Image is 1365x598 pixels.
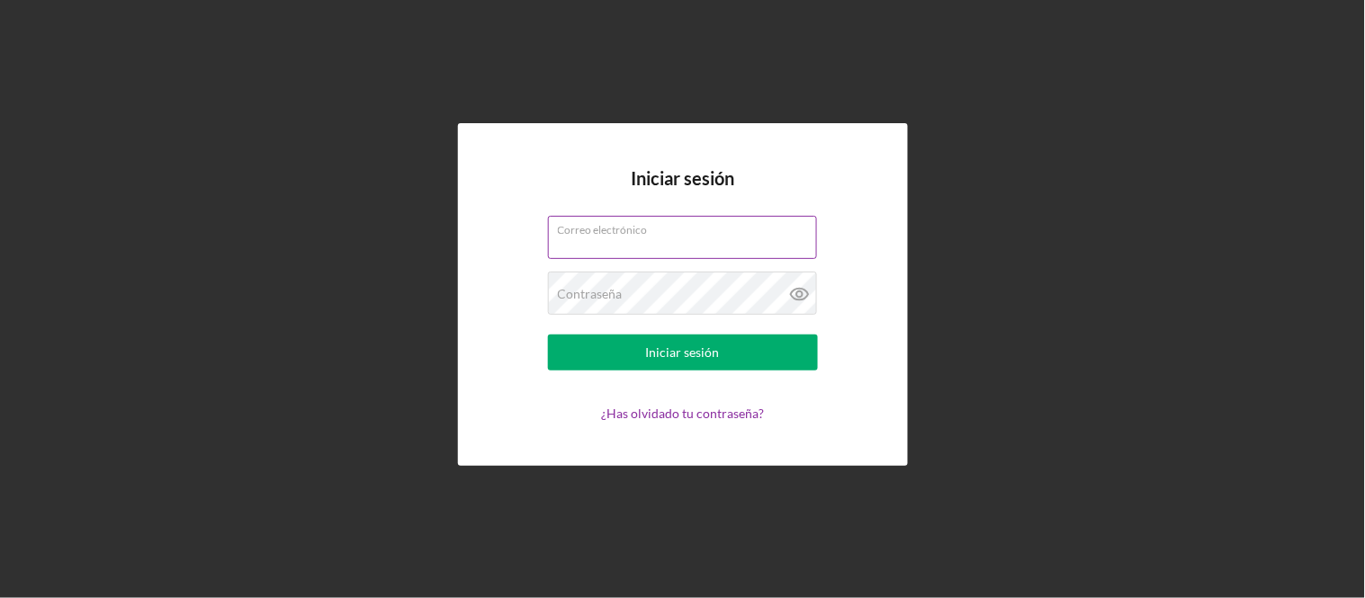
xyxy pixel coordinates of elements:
button: Iniciar sesión [548,335,818,370]
font: Iniciar sesión [646,344,720,360]
a: ¿Has olvidado tu contraseña? [601,406,764,421]
font: Correo electrónico [558,223,648,237]
font: Iniciar sesión [631,167,734,189]
font: Contraseña [558,286,623,301]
